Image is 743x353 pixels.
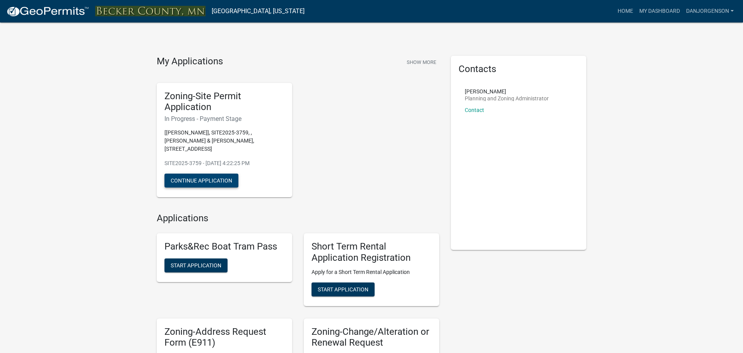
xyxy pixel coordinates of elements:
[312,241,431,263] h5: Short Term Rental Application Registration
[683,4,737,19] a: danjorgenson
[465,107,484,113] a: Contact
[164,241,284,252] h5: Parks&Rec Boat Tram Pass
[164,326,284,349] h5: Zoning-Address Request Form (E911)
[164,115,284,122] h6: In Progress - Payment Stage
[164,91,284,113] h5: Zoning-Site Permit Application
[164,129,284,153] p: [[PERSON_NAME]], SITE2025-3759, , [PERSON_NAME] & [PERSON_NAME], [STREET_ADDRESS]
[164,258,228,272] button: Start Application
[164,159,284,167] p: SITE2025-3759 - [DATE] 4:22:25 PM
[95,6,205,16] img: Becker County, Minnesota
[171,262,221,268] span: Start Application
[312,268,431,276] p: Apply for a Short Term Rental Application
[459,64,579,75] h5: Contacts
[312,282,375,296] button: Start Application
[615,4,636,19] a: Home
[465,89,549,94] p: [PERSON_NAME]
[164,174,238,188] button: Continue Application
[404,56,439,69] button: Show More
[318,286,368,292] span: Start Application
[465,96,549,101] p: Planning and Zoning Administrator
[157,213,439,224] h4: Applications
[157,56,223,67] h4: My Applications
[636,4,683,19] a: My Dashboard
[312,326,431,349] h5: Zoning-Change/Alteration or Renewal Request
[212,5,305,18] a: [GEOGRAPHIC_DATA], [US_STATE]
